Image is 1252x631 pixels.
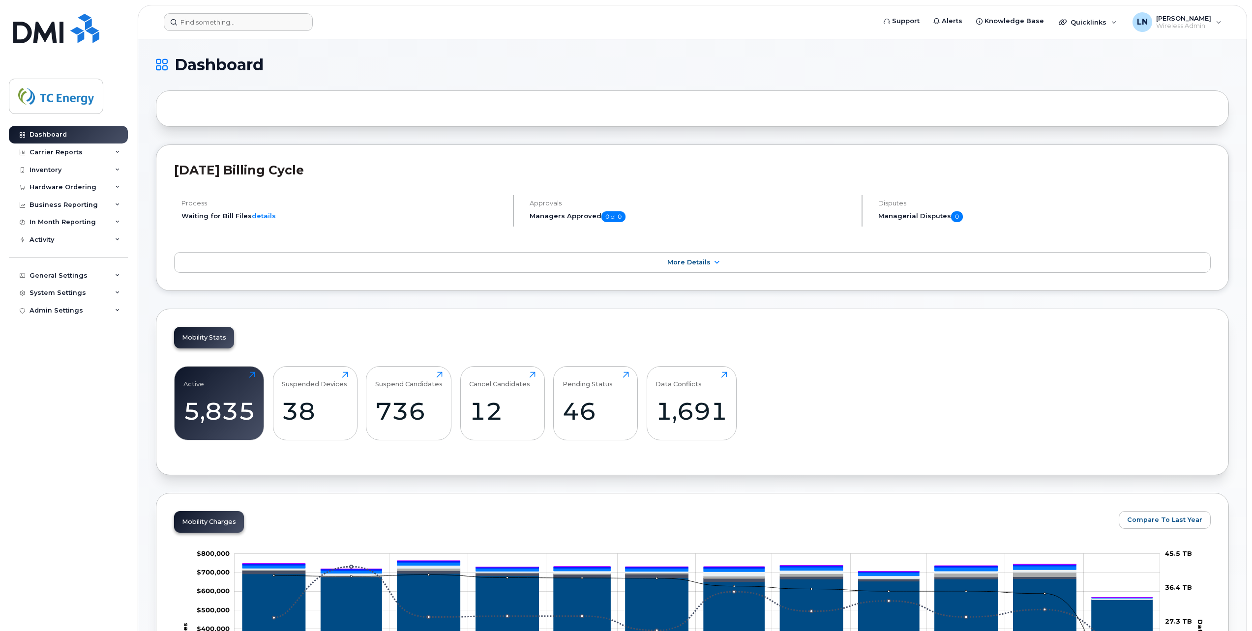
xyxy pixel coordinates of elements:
[183,372,255,434] a: Active5,835
[530,211,853,222] h5: Managers Approved
[197,606,230,614] tspan: $500,000
[175,57,264,72] span: Dashboard
[601,211,626,222] span: 0 of 0
[282,397,348,426] div: 38
[174,163,1211,177] h2: [DATE] Billing Cycle
[878,211,1211,222] h5: Managerial Disputes
[563,372,629,434] a: Pending Status46
[1209,588,1245,624] iframe: Messenger Launcher
[197,568,230,576] g: $0
[1165,583,1192,591] tspan: 36.4 TB
[183,397,255,426] div: 5,835
[181,200,505,207] h4: Process
[563,397,629,426] div: 46
[951,211,963,222] span: 0
[656,372,727,434] a: Data Conflicts1,691
[375,372,443,388] div: Suspend Candidates
[181,211,505,221] li: Waiting for Bill Files
[197,587,230,595] g: $0
[375,397,443,426] div: 736
[197,568,230,576] tspan: $700,000
[469,372,536,434] a: Cancel Candidates12
[183,372,204,388] div: Active
[242,565,1153,600] g: Hardware
[282,372,347,388] div: Suspended Devices
[197,549,230,557] tspan: $800,000
[878,200,1211,207] h4: Disputes
[563,372,613,388] div: Pending Status
[242,562,1153,598] g: Features
[197,549,230,557] g: $0
[1127,515,1202,524] span: Compare To Last Year
[667,258,711,266] span: More Details
[530,200,853,207] h4: Approvals
[1165,549,1192,557] tspan: 45.5 TB
[375,372,443,434] a: Suspend Candidates736
[1119,511,1211,529] button: Compare To Last Year
[1165,617,1192,625] tspan: 27.3 TB
[252,212,276,220] a: details
[197,587,230,595] tspan: $600,000
[242,561,1153,598] g: PST
[469,397,536,426] div: 12
[197,606,230,614] g: $0
[656,397,727,426] div: 1,691
[656,372,702,388] div: Data Conflicts
[282,372,348,434] a: Suspended Devices38
[469,372,530,388] div: Cancel Candidates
